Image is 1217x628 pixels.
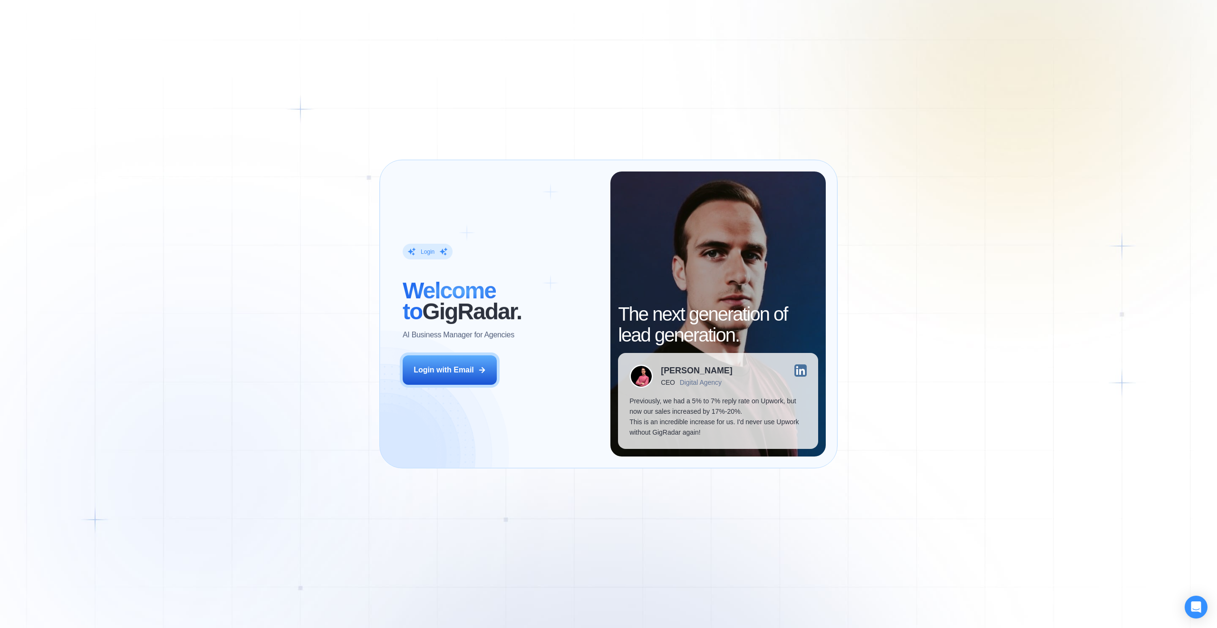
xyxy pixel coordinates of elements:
p: AI Business Manager for Agencies [403,330,514,340]
span: Welcome to [403,278,496,324]
p: Previously, we had a 5% to 7% reply rate on Upwork, but now our sales increased by 17%-20%. This ... [629,396,806,438]
h2: ‍ GigRadar. [403,280,599,322]
div: [PERSON_NAME] [661,366,733,375]
div: Open Intercom Messenger [1185,596,1207,618]
div: CEO [661,379,675,386]
h2: The next generation of lead generation. [618,304,818,345]
button: Login with Email [403,355,497,385]
div: Digital Agency [680,379,722,386]
div: Login with Email [414,365,474,375]
div: Login [421,247,435,255]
